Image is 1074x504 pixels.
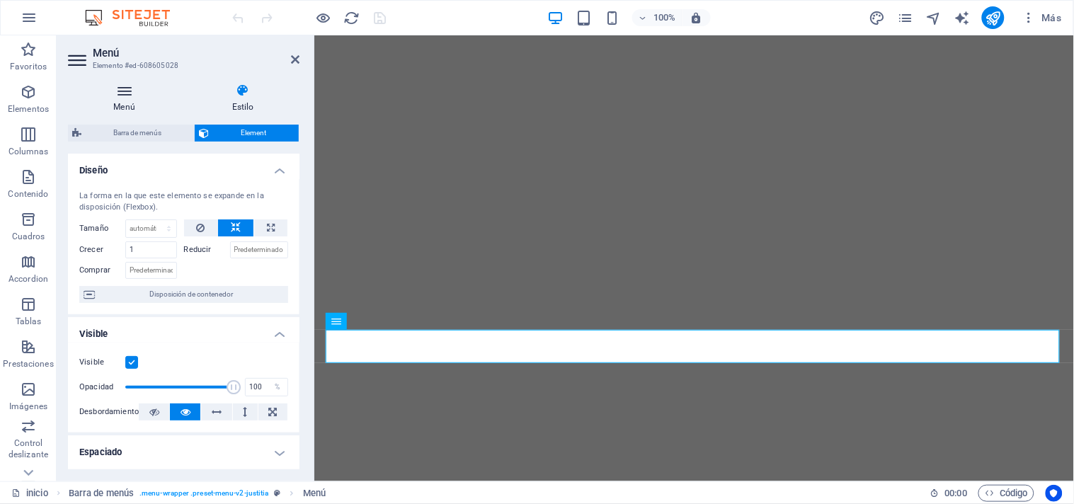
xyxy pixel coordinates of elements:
img: Editor Logo [81,9,188,26]
button: Barra de menús [68,125,194,142]
h6: Tiempo de la sesión [930,485,968,502]
h6: 100% [653,9,676,26]
span: Element [213,125,295,142]
label: Opacidad [79,383,125,391]
p: Elementos [8,103,49,115]
button: publish [982,6,1005,29]
label: Visible [79,354,125,371]
p: Columnas [8,146,49,157]
button: Usercentrics [1046,485,1063,502]
a: Haz clic para cancelar la selección y doble clic para abrir páginas [11,485,48,502]
span: Código [985,485,1028,502]
button: Haz clic para salir del modo de previsualización y seguir editando [315,9,332,26]
button: text_generator [954,9,971,26]
i: AI Writer [954,10,971,26]
i: Al redimensionar, ajustar el nivel de zoom automáticamente para ajustarse al dispositivo elegido. [690,11,703,24]
nav: breadcrumb [69,485,326,502]
span: . menu-wrapper .preset-menu-v2-justitia [139,485,269,502]
label: Comprar [79,262,125,279]
i: Publicar [986,10,1002,26]
i: Páginas (Ctrl+Alt+S) [898,10,914,26]
button: Disposición de contenedor [79,286,288,303]
h4: Espaciado [68,435,299,469]
button: Código [978,485,1034,502]
h4: Diseño [68,154,299,179]
input: Predeterminado [230,241,289,258]
label: Tamaño [79,224,125,232]
span: : [955,488,957,498]
span: 00 00 [945,485,967,502]
h4: Visible [68,317,299,343]
button: design [869,9,886,26]
button: navigator [925,9,942,26]
h4: Estilo [186,84,299,113]
h2: Menú [93,47,299,59]
span: Más [1022,11,1062,25]
p: Accordion [8,273,48,285]
i: Este elemento es un preajuste personalizable [275,489,281,497]
i: Navegador [926,10,942,26]
div: % [268,379,287,396]
h3: Elemento #ed-608605028 [93,59,271,72]
button: Más [1016,6,1068,29]
button: pages [897,9,914,26]
label: Desbordamiento [79,403,139,420]
span: Disposición de contenedor [99,286,284,303]
input: Predeterminado [125,241,177,258]
p: Contenido [8,188,48,200]
p: Cuadros [12,231,45,242]
p: Favoritos [10,61,47,72]
label: Crecer [79,241,125,258]
i: Diseño (Ctrl+Alt+Y) [869,10,886,26]
span: Haz clic para seleccionar y doble clic para editar [303,485,326,502]
button: 100% [632,9,682,26]
span: Barra de menús [86,125,190,142]
div: La forma en la que este elemento se expande en la disposición (Flexbox). [79,190,288,214]
label: Reducir [184,241,230,258]
button: reload [343,9,360,26]
p: Imágenes [9,401,47,412]
h4: Menú [68,84,186,113]
button: Element [195,125,299,142]
input: Predeterminado [125,262,177,279]
i: Volver a cargar página [344,10,360,26]
p: Prestaciones [3,358,53,370]
span: Haz clic para seleccionar y doble clic para editar [69,485,134,502]
p: Tablas [16,316,42,327]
